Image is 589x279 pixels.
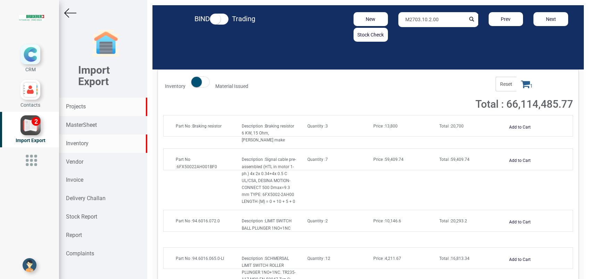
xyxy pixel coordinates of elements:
span: 16,813.34 [439,256,470,261]
span: 94.6016.072.0 [176,219,220,223]
strong: Description : [242,256,265,261]
span: 20,293.2 [439,219,467,223]
strong: Description : [242,157,265,162]
span: Import Export [16,138,45,143]
img: garage-closed.png [92,30,120,57]
strong: Description : [242,219,265,223]
strong: Trading [232,15,255,23]
span: Reset [496,77,516,91]
button: Stock Check [354,28,388,42]
span: CRM [25,67,36,72]
strong: Price : [373,256,385,261]
strong: Total : [439,157,451,162]
strong: MasterSheet [66,122,97,128]
strong: Part No : [176,157,190,169]
span: 94.6016.065.0-LI [176,256,224,261]
strong: Vendor [66,158,83,165]
button: Next [533,12,568,26]
strong: Part No : [176,124,192,129]
span: 7 [307,157,328,162]
span: 10,146.6 [373,219,401,223]
strong: Complaints [66,250,94,257]
span: 13,800 [373,124,398,129]
span: Signal cable pre-assembled (HTL in motor 1-ph.) 4x 2x 0.34+4x 0.5 C UL/CSA, DESINA MOTION-CONNECT... [242,157,296,204]
button: Add to Cart [505,156,535,166]
strong: Price : [373,219,385,223]
button: Add to Cart [505,217,535,227]
span: 6FX50022AH001BF0 [176,157,217,169]
span: LIMIT SWITCH BALL PLUNGER 1NO+1NC [242,219,292,230]
span: 2 [307,219,328,223]
button: Add to Cart [505,122,535,132]
strong: Material Issued [215,83,248,89]
strong: Inventory [165,83,185,89]
b: Import Export [78,64,110,88]
strong: Price : [373,157,385,162]
span: 20,700 [439,124,464,129]
button: Add to Cart [505,255,535,265]
span: 59,409.74 [373,157,404,162]
strong: BIND [194,15,210,23]
strong: Total : [439,124,451,129]
button: New [354,12,388,26]
h2: Total : 66,114,485.77 [445,98,573,110]
span: 59,409.74 [439,157,470,162]
span: 4,211.67 [373,256,401,261]
strong: Stock Report [66,213,97,220]
span: 12 [307,256,330,261]
strong: Quantity : [307,157,325,162]
div: 2 [32,117,40,126]
span: Braking resistor 6 KW, 15 Ohm, [PERSON_NAME] make [242,124,294,142]
span: 1 [516,77,537,91]
strong: Delivery Challan [66,195,106,202]
strong: Part No : [176,256,192,261]
span: Contacts [20,102,40,108]
strong: Total : [439,219,451,223]
span: Braking resistor [176,124,222,129]
strong: Inventory [66,140,89,147]
strong: Invoice [66,177,83,183]
strong: Part No : [176,219,192,223]
strong: Report [66,232,82,238]
strong: Total : [439,256,451,261]
span: 3 [307,124,328,129]
strong: Quantity : [307,124,325,129]
button: Prev [489,12,523,26]
strong: Description : [242,124,265,129]
input: Search by product [398,12,465,27]
strong: Quantity : [307,256,325,261]
strong: Quantity : [307,219,325,223]
strong: Price : [373,124,385,129]
strong: Projects [66,103,86,110]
